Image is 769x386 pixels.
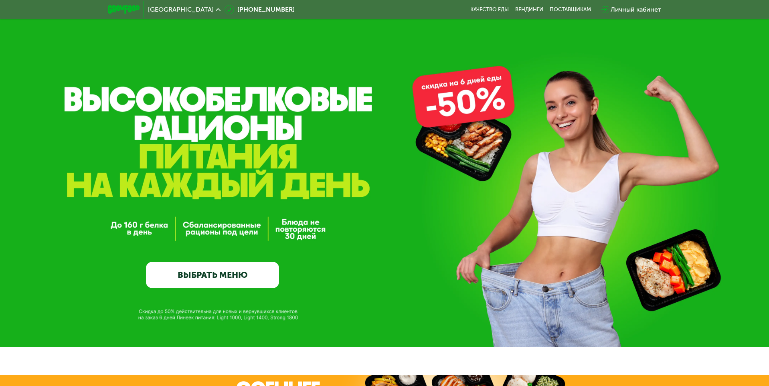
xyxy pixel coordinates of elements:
[225,5,295,14] a: [PHONE_NUMBER]
[550,6,591,13] div: поставщикам
[515,6,543,13] a: Вендинги
[146,262,279,289] a: ВЫБРАТЬ МЕНЮ
[148,6,214,13] span: [GEOGRAPHIC_DATA]
[611,5,661,14] div: Личный кабинет
[470,6,509,13] a: Качество еды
